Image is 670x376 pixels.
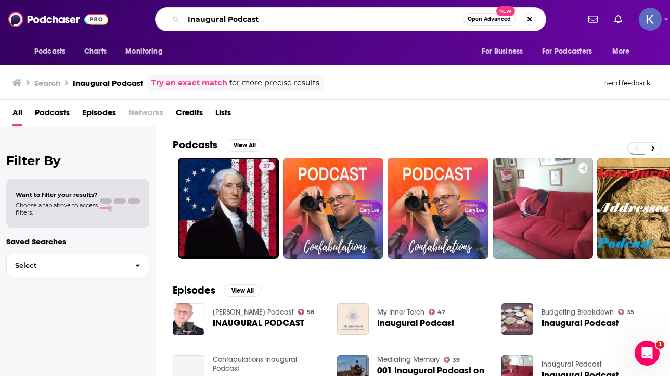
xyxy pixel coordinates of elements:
[6,153,149,168] h2: Filter By
[173,303,204,335] img: INAUGURAL PODCAST
[474,42,536,61] button: open menu
[6,254,149,277] button: Select
[173,284,215,297] h2: Episodes
[444,357,460,363] a: 39
[453,358,460,362] span: 39
[463,13,516,26] button: Open AdvancedNew
[535,42,607,61] button: open menu
[27,42,79,61] button: open menu
[224,284,261,297] button: View All
[125,44,162,59] span: Monitoring
[128,104,163,126] span: Networks
[584,10,602,28] a: Show notifications dropdown
[229,77,319,89] span: for more precise results
[35,104,70,126] a: Podcasts
[377,319,454,328] a: Inaugural Podcast
[16,191,98,198] span: Want to filter your results?
[213,355,297,373] a: Confabulations Inaugural Podcast
[542,308,614,317] a: Budgeting Breakdown
[601,79,653,87] button: Send feedback
[307,310,314,315] span: 58
[84,44,107,59] span: Charts
[437,310,445,315] span: 47
[639,8,662,31] button: Show profile menu
[173,139,217,152] h2: Podcasts
[627,310,634,315] span: 35
[635,341,660,366] iframe: Intercom live chat
[542,319,619,328] a: Inaugural Podcast
[610,10,626,28] a: Show notifications dropdown
[501,303,533,335] img: Inaugural Podcast
[226,139,263,152] button: View All
[542,44,592,59] span: For Podcasters
[151,77,227,89] a: Try an exact match
[16,202,98,216] span: Choose a tab above to access filters.
[215,104,231,126] a: Lists
[639,8,662,31] span: Logged in as kristina.caracciolo
[7,262,127,269] span: Select
[377,308,424,317] a: My Inner Torch
[259,162,275,170] a: 37
[178,158,279,259] a: 37
[34,78,60,88] h3: Search
[605,42,643,61] button: open menu
[542,360,602,369] a: Inaugural Podcast
[184,11,463,28] input: Search podcasts, credits, & more...
[155,7,546,31] div: Search podcasts, credits, & more...
[639,8,662,31] img: User Profile
[213,308,294,317] a: David Vance Podcast
[173,284,261,297] a: EpisodesView All
[213,319,304,328] a: INAUGURAL PODCAST
[377,355,440,364] a: Mediating Memory
[6,236,149,246] p: Saved Searches
[482,44,523,59] span: For Business
[12,104,22,126] a: All
[429,309,446,315] a: 47
[337,303,369,335] img: Inaugural Podcast
[263,161,270,172] span: 37
[496,6,515,16] span: New
[618,309,635,315] a: 35
[612,44,630,59] span: More
[78,42,113,61] a: Charts
[73,78,143,88] h3: Inaugural Podcast
[656,341,664,349] span: 1
[8,9,108,29] img: Podchaser - Follow, Share and Rate Podcasts
[118,42,176,61] button: open menu
[298,309,315,315] a: 58
[176,104,203,126] a: Credits
[468,17,511,22] span: Open Advanced
[34,44,65,59] span: Podcasts
[173,139,263,152] a: PodcastsView All
[82,104,116,126] a: Episodes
